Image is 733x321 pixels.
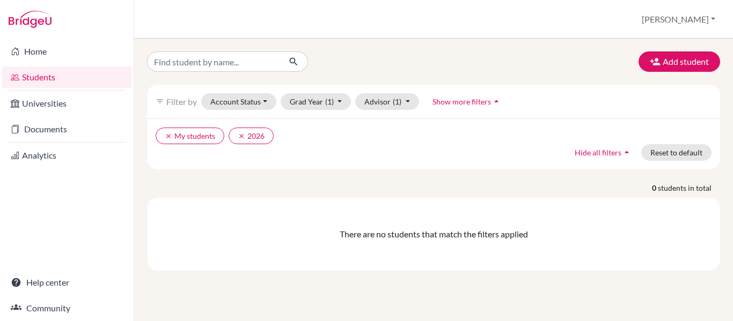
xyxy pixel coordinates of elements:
[2,145,131,166] a: Analytics
[9,11,52,28] img: Bridge-U
[637,9,720,29] button: [PERSON_NAME]
[201,93,276,110] button: Account Status
[156,97,164,106] i: filter_list
[491,96,502,107] i: arrow_drop_up
[621,147,632,158] i: arrow_drop_up
[658,182,720,193] span: students in total
[238,132,245,140] i: clear
[281,93,351,110] button: Grad Year(1)
[423,93,511,110] button: Show more filtersarrow_drop_up
[2,272,131,293] a: Help center
[166,96,197,107] span: Filter by
[566,144,641,161] button: Hide all filtersarrow_drop_up
[165,132,172,140] i: clear
[575,148,621,157] span: Hide all filters
[229,128,274,144] button: clear2026
[2,41,131,62] a: Home
[641,144,712,161] button: Reset to default
[2,93,131,114] a: Universities
[639,51,720,72] button: Add student
[156,128,224,144] button: clearMy students
[652,182,658,193] strong: 0
[393,97,401,106] span: (1)
[325,97,334,106] span: (1)
[355,93,419,110] button: Advisor(1)
[147,51,280,72] input: Find student by name...
[433,97,491,106] span: Show more filters
[156,228,712,241] div: There are no students that match the filters applied
[2,66,131,88] a: Students
[2,297,131,319] a: Community
[2,118,131,140] a: Documents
